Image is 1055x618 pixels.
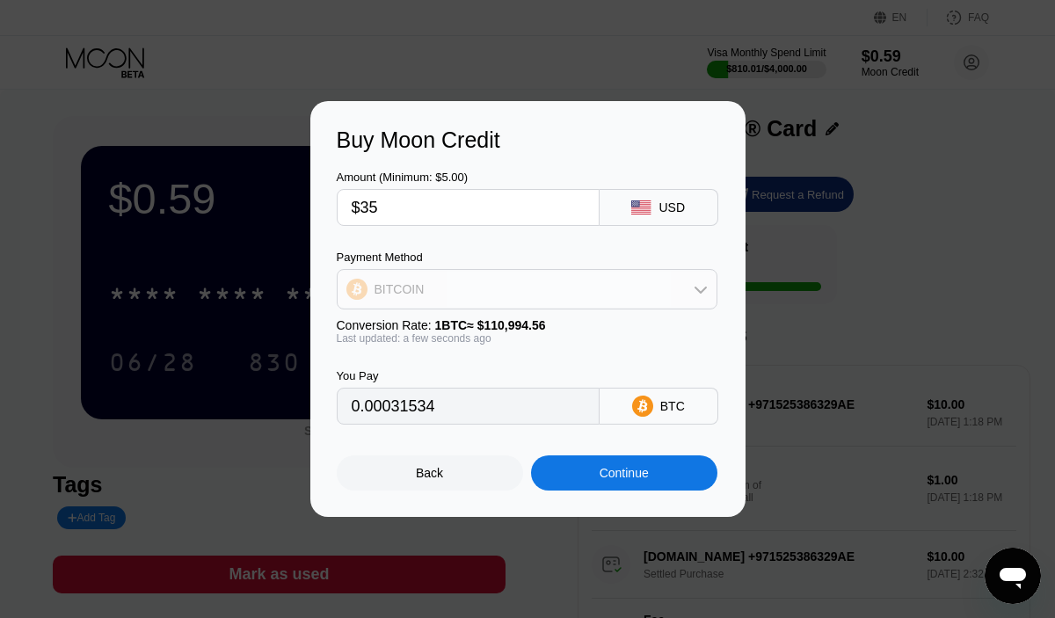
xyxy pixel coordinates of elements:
input: $0.00 [352,190,585,225]
div: Back [416,466,443,480]
div: Last updated: a few seconds ago [337,332,717,345]
div: USD [658,200,685,214]
div: Continue [531,455,717,491]
div: You Pay [337,369,600,382]
div: Conversion Rate: [337,318,717,332]
span: 1 BTC ≈ $110,994.56 [435,318,546,332]
div: Payment Method [337,251,717,264]
div: BTC [660,399,685,413]
div: Continue [600,466,649,480]
div: Back [337,455,523,491]
iframe: Кнопка запуска окна обмена сообщениями [985,548,1041,604]
div: Amount (Minimum: $5.00) [337,171,600,184]
div: BITCOIN [338,272,717,307]
div: BITCOIN [375,282,425,296]
div: Buy Moon Credit [337,127,719,153]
